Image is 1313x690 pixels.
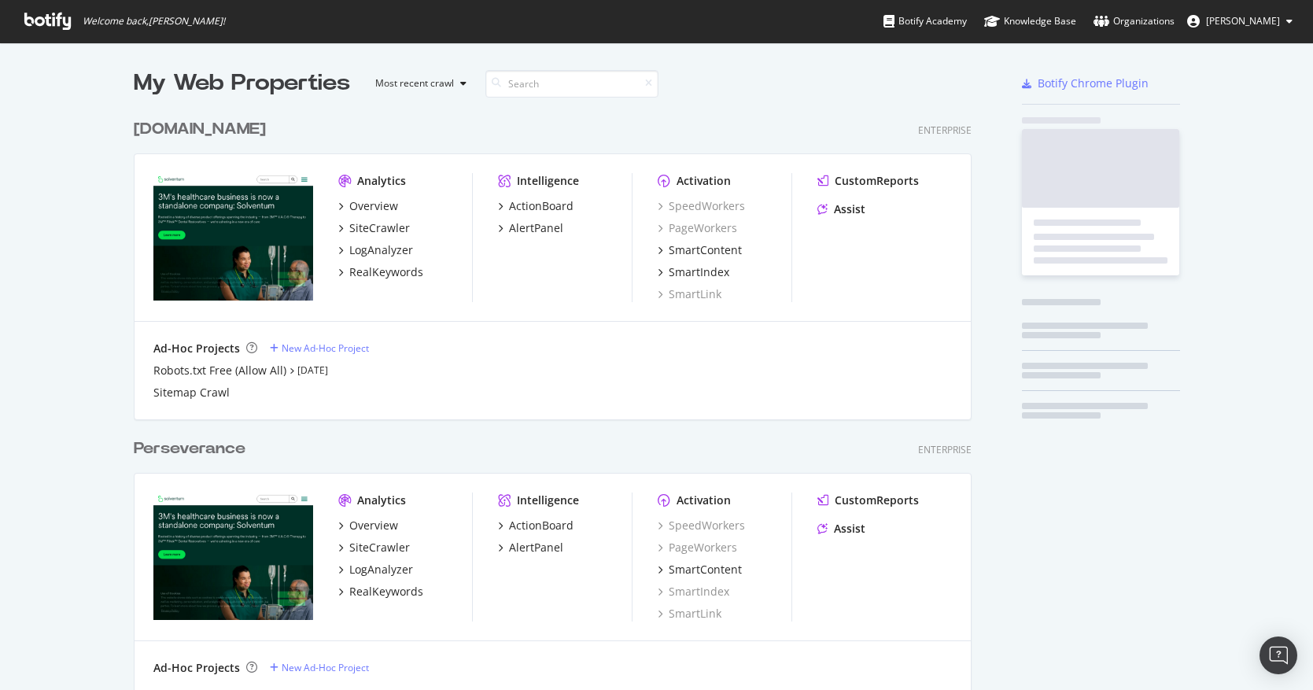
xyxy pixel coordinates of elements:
[338,518,398,533] a: Overview
[658,606,721,622] a: SmartLink
[1260,636,1297,674] div: Open Intercom Messenger
[883,13,967,29] div: Botify Academy
[1094,13,1175,29] div: Organizations
[349,220,410,236] div: SiteCrawler
[517,173,579,189] div: Intelligence
[834,201,865,217] div: Assist
[338,264,423,280] a: RealKeywords
[134,118,266,141] div: [DOMAIN_NAME]
[677,493,731,508] div: Activation
[338,584,423,600] a: RealKeywords
[338,198,398,214] a: Overview
[918,443,972,456] div: Enterprise
[363,71,473,96] button: Most recent crawl
[357,173,406,189] div: Analytics
[282,341,369,355] div: New Ad-Hoc Project
[509,220,563,236] div: AlertPanel
[153,660,240,676] div: Ad-Hoc Projects
[338,562,413,577] a: LogAnalyzer
[338,242,413,258] a: LogAnalyzer
[817,173,919,189] a: CustomReports
[349,264,423,280] div: RealKeywords
[669,562,742,577] div: SmartContent
[658,518,745,533] a: SpeedWorkers
[338,540,410,555] a: SiteCrawler
[83,15,225,28] span: Welcome back, [PERSON_NAME] !
[485,70,658,98] input: Search
[817,493,919,508] a: CustomReports
[1175,9,1305,34] button: [PERSON_NAME]
[134,437,245,460] div: Perseverance
[498,198,574,214] a: ActionBoard
[498,518,574,533] a: ActionBoard
[658,584,729,600] a: SmartIndex
[153,385,230,400] a: Sitemap Crawl
[297,363,328,377] a: [DATE]
[834,521,865,537] div: Assist
[153,173,313,301] img: solventum.com
[658,198,745,214] a: SpeedWorkers
[349,242,413,258] div: LogAnalyzer
[509,198,574,214] div: ActionBoard
[357,493,406,508] div: Analytics
[134,437,252,460] a: Perseverance
[349,518,398,533] div: Overview
[338,220,410,236] a: SiteCrawler
[498,220,563,236] a: AlertPanel
[658,286,721,302] a: SmartLink
[984,13,1076,29] div: Knowledge Base
[282,661,369,674] div: New Ad-Hoc Project
[669,242,742,258] div: SmartContent
[1206,14,1280,28] span: Travis Yano
[658,264,729,280] a: SmartIndex
[658,242,742,258] a: SmartContent
[677,173,731,189] div: Activation
[817,521,865,537] a: Assist
[669,264,729,280] div: SmartIndex
[817,201,865,217] a: Assist
[509,518,574,533] div: ActionBoard
[517,493,579,508] div: Intelligence
[153,493,313,620] img: solventum-perserverance.com
[509,540,563,555] div: AlertPanel
[153,363,286,378] a: Robots.txt Free (Allow All)
[658,220,737,236] a: PageWorkers
[658,540,737,555] a: PageWorkers
[498,540,563,555] a: AlertPanel
[1038,76,1149,91] div: Botify Chrome Plugin
[349,198,398,214] div: Overview
[349,540,410,555] div: SiteCrawler
[270,341,369,355] a: New Ad-Hoc Project
[918,124,972,137] div: Enterprise
[134,68,350,99] div: My Web Properties
[134,118,272,141] a: [DOMAIN_NAME]
[153,341,240,356] div: Ad-Hoc Projects
[349,584,423,600] div: RealKeywords
[1022,76,1149,91] a: Botify Chrome Plugin
[375,79,454,88] div: Most recent crawl
[349,562,413,577] div: LogAnalyzer
[270,661,369,674] a: New Ad-Hoc Project
[835,493,919,508] div: CustomReports
[658,562,742,577] a: SmartContent
[835,173,919,189] div: CustomReports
